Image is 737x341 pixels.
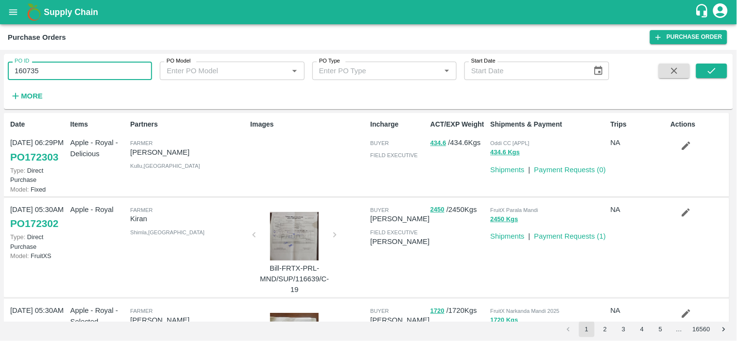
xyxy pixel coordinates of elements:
[430,306,445,317] button: 1720
[441,65,453,77] button: Open
[130,308,153,314] span: Farmer
[10,233,25,241] span: Type:
[491,140,530,146] span: Oddi CC [APPL]
[491,315,518,326] button: 1720 Kgs
[15,57,29,65] label: PO ID
[690,322,713,337] button: Go to page 16560
[319,57,340,65] label: PO Type
[370,119,427,130] p: Incharge
[370,308,389,314] span: buyer
[430,204,487,215] p: / 2450 Kgs
[491,119,607,130] p: Shipments & Payment
[8,31,66,44] div: Purchase Orders
[430,119,487,130] p: ACT/EXP Weight
[130,315,246,325] p: [PERSON_NAME]
[130,140,153,146] span: Farmer
[491,308,560,314] span: FruitX Narkanda Mandi 2025
[10,215,58,232] a: PO172302
[10,305,67,316] p: [DATE] 05:30AM
[589,62,608,80] button: Choose date
[10,186,29,193] span: Model:
[70,305,127,327] p: Apple - Royal - Selected
[670,119,727,130] p: Actions
[167,57,191,65] label: PO Model
[44,7,98,17] b: Supply Chain
[430,204,445,215] button: 2450
[695,3,712,21] div: customer-support
[671,325,687,334] div: …
[611,137,667,148] p: NA
[130,213,246,224] p: Kiran
[370,207,389,213] span: buyer
[250,119,366,130] p: Images
[370,152,418,158] span: field executive
[464,62,585,80] input: Start Date
[2,1,24,23] button: open drawer
[598,322,613,337] button: Go to page 2
[10,148,58,166] a: PO172303
[10,316,58,334] a: PO172301
[258,263,331,295] p: Bill-FRTX-PRL-MND/SUP/116639/C-19
[24,2,44,22] img: logo
[491,166,525,174] a: Shipments
[430,138,446,149] button: 434.6
[491,207,538,213] span: FruitX Parala Mandi
[534,232,606,240] a: Payment Requests (1)
[611,204,667,215] p: NA
[430,137,487,148] p: / 434.6 Kgs
[70,204,127,215] p: Apple - Royal
[471,57,496,65] label: Start Date
[370,236,429,247] p: [PERSON_NAME]
[130,207,153,213] span: Farmer
[430,305,487,316] p: / 1720 Kgs
[70,119,127,130] p: Items
[491,232,525,240] a: Shipments
[370,229,418,235] span: field executive
[370,315,429,325] p: [PERSON_NAME]
[650,30,727,44] a: Purchase Order
[534,166,606,174] a: Payment Requests (0)
[370,213,429,224] p: [PERSON_NAME]
[525,161,531,175] div: |
[653,322,668,337] button: Go to page 5
[491,147,520,158] button: 434.6 Kgs
[10,204,67,215] p: [DATE] 05:30AM
[10,251,67,260] p: FruitXS
[130,163,200,169] span: Kullu , [GEOGRAPHIC_DATA]
[491,214,518,225] button: 2450 Kgs
[611,119,667,130] p: Trips
[10,119,67,130] p: Date
[716,322,732,337] button: Go to next page
[288,65,301,77] button: Open
[8,62,152,80] input: Enter PO ID
[579,322,595,337] button: page 1
[315,65,425,77] input: Enter PO Type
[130,147,246,158] p: [PERSON_NAME]
[616,322,632,337] button: Go to page 3
[611,305,667,316] p: NA
[8,88,45,104] button: More
[21,92,43,100] strong: More
[44,5,695,19] a: Supply Chain
[10,252,29,260] span: Model:
[163,65,273,77] input: Enter PO Model
[70,137,127,159] p: Apple - Royal - Delicious
[712,2,729,22] div: account of current user
[10,185,67,194] p: Fixed
[559,322,733,337] nav: pagination navigation
[10,167,25,174] span: Type:
[10,232,67,251] p: Direct Purchase
[634,322,650,337] button: Go to page 4
[130,119,246,130] p: Partners
[525,227,531,242] div: |
[130,229,205,235] span: Shimla , [GEOGRAPHIC_DATA]
[370,140,389,146] span: buyer
[10,137,67,148] p: [DATE] 06:29PM
[10,166,67,184] p: Direct Purchase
